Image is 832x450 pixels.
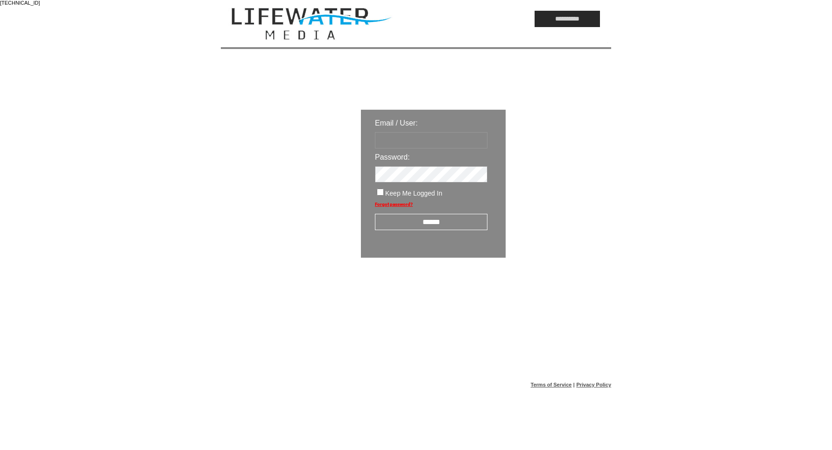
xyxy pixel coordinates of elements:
[576,382,611,387] a: Privacy Policy
[375,202,413,207] a: Forgot password?
[375,153,410,161] span: Password:
[531,382,572,387] a: Terms of Service
[385,190,442,197] span: Keep Me Logged In
[573,382,575,387] span: |
[533,281,579,293] img: transparent.png
[375,119,418,127] span: Email / User:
